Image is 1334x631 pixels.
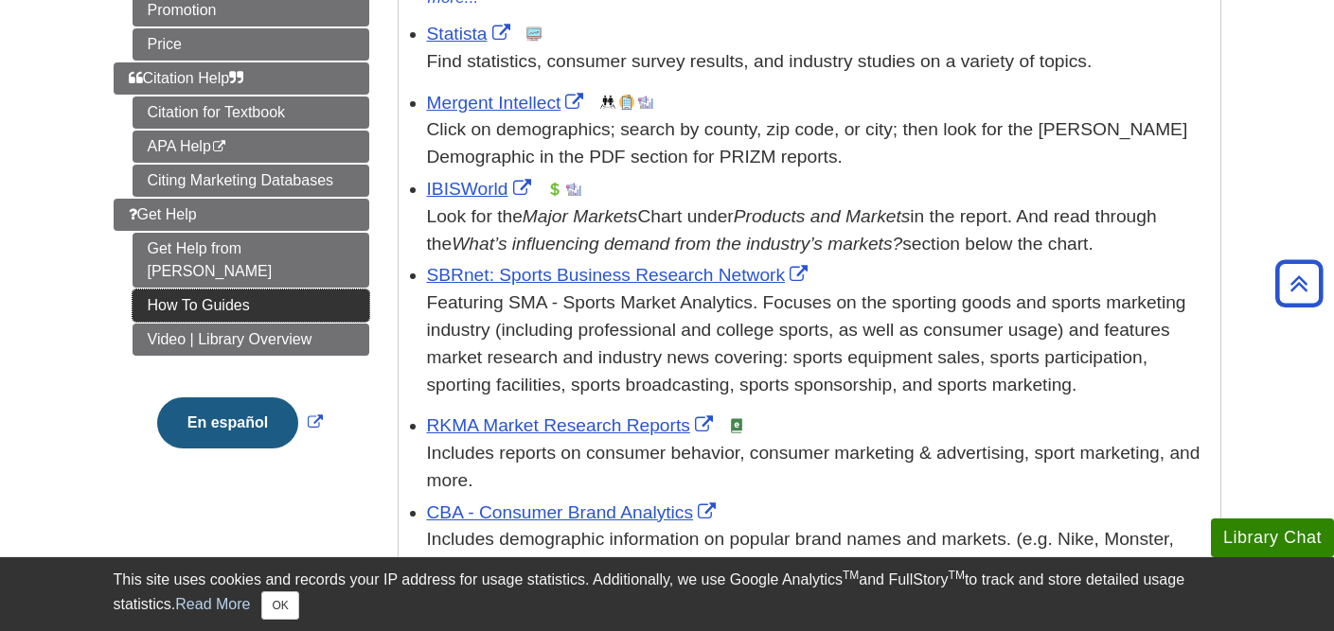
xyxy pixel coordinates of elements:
[211,141,227,153] i: This link opens in a new window
[427,265,813,285] a: Link opens in new window
[1269,271,1329,296] a: Back to Top
[638,95,653,110] img: Industry Report
[175,596,250,612] a: Read More
[261,591,298,620] button: Close
[133,28,369,61] a: Price
[427,289,1211,398] p: Featuring SMA - Sports Market Analytics. Focuses on the sporting goods and sports marketing indus...
[619,95,634,110] img: Company Information
[734,206,911,226] i: Products and Markets
[566,182,581,197] img: Industry Report
[547,182,562,197] img: Financial Report
[133,131,369,163] a: APA Help
[729,418,744,433] img: e-Book
[526,26,542,42] img: Statistics
[843,569,859,582] sup: TM
[949,569,965,582] sup: TM
[523,206,638,226] i: Major Markets
[427,502,721,522] a: Link opens in new window
[452,234,902,254] i: What’s influencing demand from the industry’s markets?
[133,96,369,129] a: Citation for Textbook
[427,203,1211,258] div: Look for the Chart under in the report. And read through the section below the chart.
[427,526,1211,581] div: Includes demographic information on popular brand names and markets. (e.g. Nike, Monster, Red Bul...
[1211,518,1334,557] button: Library Chat
[114,62,369,95] a: Citation Help
[157,397,298,448] button: En español
[133,324,369,356] a: Video | Library Overview
[427,24,515,44] a: Link opens in new window
[129,70,244,86] span: Citation Help
[427,415,718,435] a: Link opens in new window
[427,116,1211,171] div: Click on demographics; search by county, zip code, or city; then look for the [PERSON_NAME] Demog...
[133,165,369,197] a: Citing Marketing Databases
[600,95,615,110] img: Demographics
[114,199,369,231] a: Get Help
[152,414,328,430] a: Link opens in new window
[427,93,589,113] a: Link opens in new window
[129,206,197,222] span: Get Help
[114,569,1221,620] div: This site uses cookies and records your IP address for usage statistics. Additionally, we use Goo...
[133,233,369,288] a: Get Help from [PERSON_NAME]
[427,440,1211,495] div: Includes reports on consumer behavior, consumer marketing & advertising, sport marketing, and more.
[427,48,1211,76] p: Find statistics, consumer survey results, and industry studies on a variety of topics.
[427,179,536,199] a: Link opens in new window
[133,289,369,322] a: How To Guides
